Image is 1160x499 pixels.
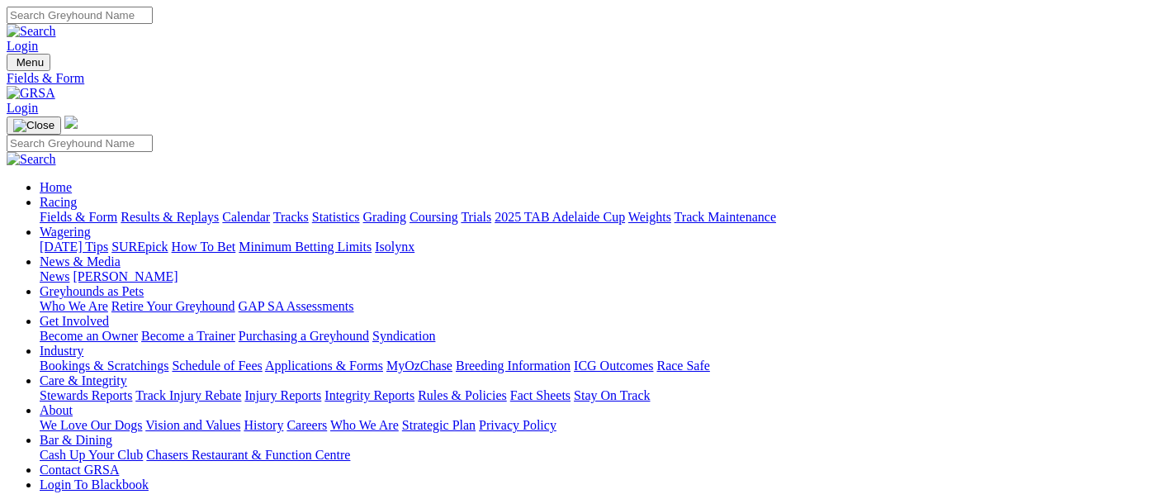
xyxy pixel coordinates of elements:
a: Fact Sheets [510,388,571,402]
a: News & Media [40,254,121,269]
a: Coursing [410,210,458,224]
a: Get Involved [40,314,109,328]
a: Fields & Form [40,210,117,224]
a: Syndication [372,329,435,343]
img: Close [13,119,54,132]
div: About [40,418,1153,433]
a: Racing [40,195,77,209]
a: Stewards Reports [40,388,132,402]
a: Bookings & Scratchings [40,359,168,373]
a: Bar & Dining [40,433,112,447]
a: ICG Outcomes [574,359,653,373]
div: Wagering [40,240,1153,254]
a: Trials [461,210,491,224]
input: Search [7,135,153,152]
a: Weights [628,210,671,224]
a: About [40,403,73,417]
img: logo-grsa-white.png [64,116,78,129]
input: Search [7,7,153,24]
a: Stay On Track [574,388,650,402]
div: Industry [40,359,1153,373]
a: Contact GRSA [40,463,119,477]
div: News & Media [40,269,1153,284]
a: We Love Our Dogs [40,418,142,432]
a: Greyhounds as Pets [40,284,144,298]
a: Industry [40,344,83,358]
a: Fields & Form [7,71,1153,86]
button: Toggle navigation [7,116,61,135]
a: Privacy Policy [479,418,556,432]
a: Cash Up Your Club [40,448,143,462]
a: Care & Integrity [40,373,127,387]
a: Retire Your Greyhound [111,299,235,313]
a: Who We Are [40,299,108,313]
div: Greyhounds as Pets [40,299,1153,314]
a: Become a Trainer [141,329,235,343]
a: Grading [363,210,406,224]
div: Bar & Dining [40,448,1153,463]
a: Track Maintenance [675,210,776,224]
button: Toggle navigation [7,54,50,71]
a: Injury Reports [244,388,321,402]
a: MyOzChase [386,359,452,373]
a: Statistics [312,210,360,224]
a: SUREpick [111,240,168,254]
div: Racing [40,210,1153,225]
a: [DATE] Tips [40,240,108,254]
a: GAP SA Assessments [239,299,354,313]
a: Calendar [222,210,270,224]
a: Purchasing a Greyhound [239,329,369,343]
a: 2025 TAB Adelaide Cup [495,210,625,224]
a: Race Safe [656,359,709,373]
span: Menu [17,56,44,69]
a: Careers [286,418,327,432]
a: Rules & Policies [418,388,507,402]
a: Strategic Plan [402,418,476,432]
a: [PERSON_NAME] [73,269,178,283]
a: Chasers Restaurant & Function Centre [146,448,350,462]
a: Isolynx [375,240,414,254]
a: Tracks [273,210,309,224]
a: Minimum Betting Limits [239,240,372,254]
img: Search [7,152,56,167]
img: Search [7,24,56,39]
a: Login To Blackbook [40,478,149,492]
a: Wagering [40,225,91,239]
a: Who We Are [330,418,399,432]
img: GRSA [7,86,55,101]
a: How To Bet [172,240,236,254]
a: Vision and Values [145,418,240,432]
a: History [244,418,283,432]
a: Integrity Reports [324,388,414,402]
a: Become an Owner [40,329,138,343]
a: Login [7,101,38,115]
div: Care & Integrity [40,388,1153,403]
a: Track Injury Rebate [135,388,241,402]
a: Applications & Forms [265,359,383,373]
div: Get Involved [40,329,1153,344]
a: News [40,269,69,283]
a: Results & Replays [121,210,219,224]
a: Schedule of Fees [172,359,262,373]
a: Breeding Information [456,359,571,373]
a: Home [40,180,72,194]
a: Login [7,39,38,53]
